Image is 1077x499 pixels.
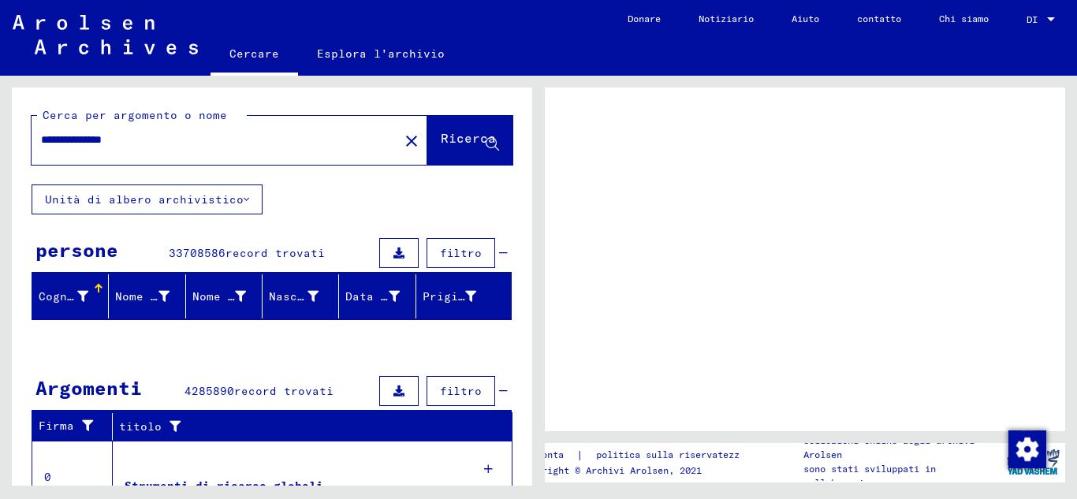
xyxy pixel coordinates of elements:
[857,13,901,24] font: contatto
[1027,13,1038,25] font: DI
[427,116,512,165] button: Ricerca
[520,464,702,476] font: Copyright © Archivi Arolsen, 2021
[803,463,936,489] font: sono stati sviluppati in collaborazione con
[234,384,334,398] font: record trovati
[427,376,495,406] button: filtro
[115,284,188,309] div: Nome di battesimo
[440,246,482,260] font: filtro
[35,376,142,400] font: Argomenti
[263,274,339,318] mat-header-cell: Nascita
[339,274,416,318] mat-header-cell: Data di nascita
[39,419,74,433] font: Firma
[32,274,109,318] mat-header-cell: Cognome
[792,13,819,24] font: Aiuto
[345,289,452,303] font: Data di nascita
[520,447,576,464] a: impronta
[576,448,583,462] font: |
[423,284,496,309] div: Prigioniero n.
[39,289,88,303] font: Cognome
[596,449,745,460] font: politica sulla riservatezza
[35,238,118,262] font: persone
[298,35,464,73] a: Esplora l'archivio
[39,414,116,439] div: Firma
[440,384,482,398] font: filtro
[109,274,185,318] mat-header-cell: Nome di battesimo
[416,274,511,318] mat-header-cell: Prigioniero n.
[269,289,319,303] font: Nascita
[225,246,325,260] font: record trovati
[939,13,989,24] font: Chi siamo
[119,414,497,439] div: titolo
[169,246,225,260] font: 33708586
[184,384,234,398] font: 4285890
[441,130,496,146] font: Ricerca
[628,13,661,24] font: Donare
[699,13,754,24] font: Notiziario
[45,192,244,207] font: Unità di albero archivistico
[44,470,51,484] font: 0
[317,47,445,61] font: Esplora l'archivio
[13,15,198,54] img: Arolsen_neg.svg
[115,289,236,303] font: Nome di battesimo
[125,479,323,493] font: Strumenti di ricerca globali
[1008,430,1046,468] img: Modifica consenso
[119,419,162,434] font: titolo
[186,274,263,318] mat-header-cell: Nome di nascita
[345,284,419,309] div: Data di nascita
[1004,442,1063,482] img: yv_logo.png
[423,289,522,303] font: Prigioniero n.
[583,447,764,464] a: politica sulla riservatezza
[32,184,263,214] button: Unità di albero archivistico
[43,108,227,122] font: Cerca per argomento o nome
[427,238,495,268] button: filtro
[1008,430,1045,467] div: Modifica consenso
[229,47,279,61] font: Cercare
[402,132,421,151] mat-icon: close
[211,35,298,76] a: Cercare
[192,289,299,303] font: Nome di nascita
[396,125,427,156] button: Chiaro
[269,284,338,309] div: Nascita
[39,284,108,309] div: Cognome
[192,284,266,309] div: Nome di nascita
